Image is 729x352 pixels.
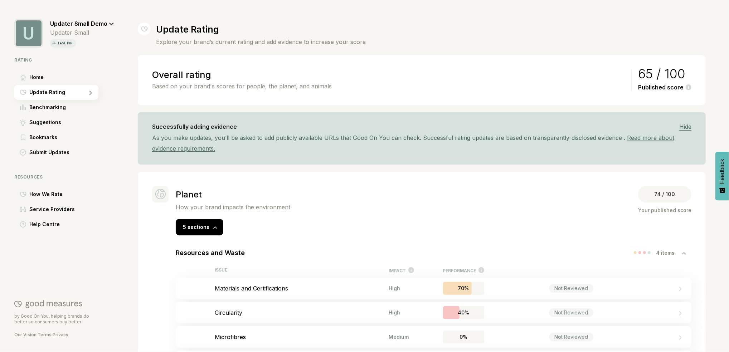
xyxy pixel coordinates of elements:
[215,267,389,273] div: ISSUE
[14,300,82,308] img: Good On You
[549,284,593,293] div: Not Reviewed
[389,334,414,340] div: Medium
[14,332,37,337] a: Our Vision
[215,309,389,316] p: Circularity
[152,134,674,152] a: Read more about evidence requirements.
[53,332,68,337] a: Privacy
[29,190,63,199] span: How We Rate
[389,267,414,273] div: IMPACT
[29,88,65,97] span: Update Rating
[176,189,290,200] h2: Planet
[29,205,75,214] span: Service Providers
[20,119,26,126] img: Suggestions
[176,204,290,211] p: How your brand impacts the environment
[156,38,366,46] h4: Explore your brand’s current rating and add evidence to increase your score
[14,85,114,100] a: Update RatingUpdate Rating
[715,152,729,200] button: Feedback - Show survey
[215,285,389,292] p: Materials and Certifications
[52,40,57,45] img: vertical icon
[14,313,98,325] p: by Good On You, helping brands do better so consumers buy better
[152,123,237,130] h3: Successfully adding evidence
[14,130,114,145] a: BookmarksBookmarks
[549,333,593,341] div: Not Reviewed
[20,74,26,80] img: Home
[38,332,52,337] a: Terms
[156,24,366,35] h1: Update Rating
[29,73,44,82] span: Home
[155,189,166,199] img: Planet
[29,220,60,229] span: Help Centre
[14,100,114,115] a: BenchmarkingBenchmarking
[549,308,593,317] div: Not Reviewed
[443,331,484,343] div: 0%
[176,249,245,256] h3: Resources and Waste
[20,104,26,110] img: Benchmarking
[14,115,114,130] a: SuggestionsSuggestions
[443,306,484,319] div: 40%
[389,309,414,316] div: High
[29,148,69,157] span: Submit Updates
[20,89,26,95] img: Update Rating
[152,132,691,154] div: As you make updates, you’ll be asked to add publicly available URLs that Good On You can check. S...
[21,135,25,141] img: Bookmarks
[443,282,484,295] div: 70%
[57,40,74,46] p: fashion
[20,206,26,212] img: Service Providers
[14,202,114,217] a: Service ProvidersService Providers
[638,69,691,78] div: 65 / 100
[14,332,98,338] div: · ·
[29,133,57,142] span: Bookmarks
[14,70,114,85] a: HomeHome
[215,333,389,341] p: Microfibres
[592,93,722,345] iframe: Website support platform help button
[50,20,107,27] span: Updater Small Demo
[638,84,691,91] div: Published score
[14,174,114,180] div: Resources
[20,149,26,156] img: Submit Updates
[14,187,114,202] a: How We RateHow We Rate
[14,217,114,232] a: Help CentreHelp Centre
[20,191,26,197] img: How We Rate
[152,69,628,80] h2: Overall rating
[14,145,114,160] a: Submit UpdatesSubmit Updates
[152,82,628,91] p: Based on your brand's scores for people, the planet, and animals
[29,103,66,112] span: Benchmarking
[389,285,414,291] div: High
[29,118,61,127] span: Suggestions
[50,29,114,36] div: Updater Small
[14,57,114,63] div: Rating
[183,224,209,230] span: 5 sections
[20,221,26,228] img: Help Centre
[719,159,725,184] span: Feedback
[443,267,484,273] div: PERFORMANCE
